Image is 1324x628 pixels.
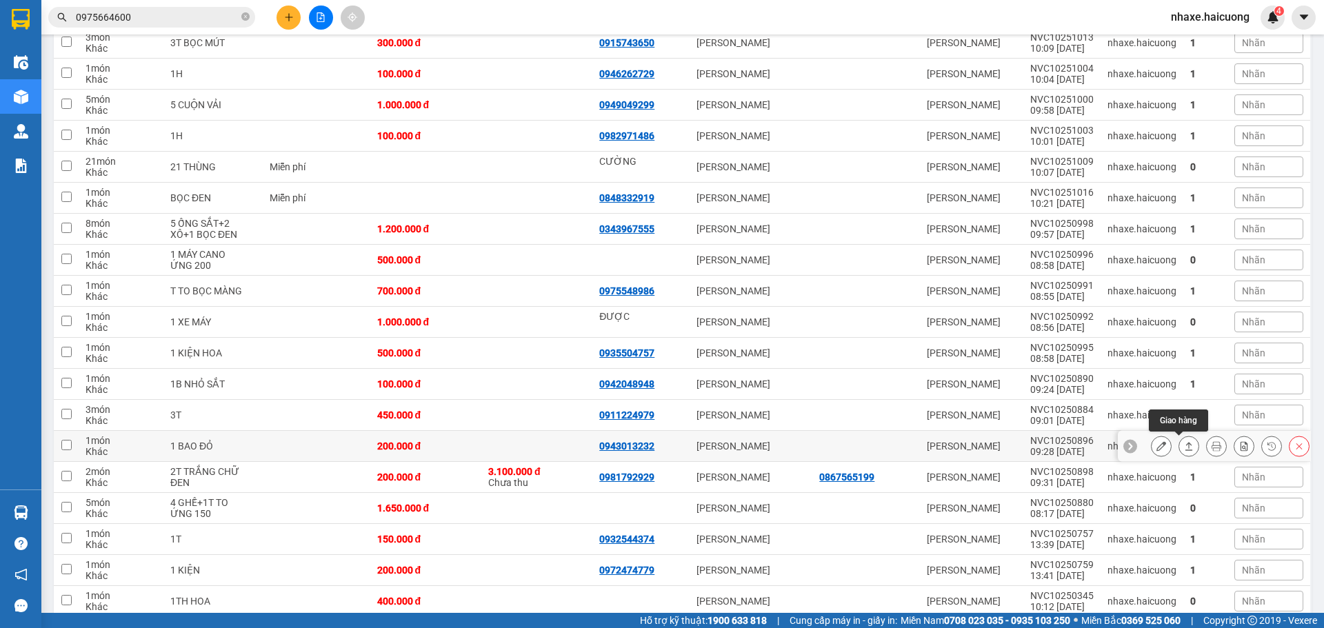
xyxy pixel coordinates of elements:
div: 1 XE MÁY [170,316,256,327]
div: 1 món [86,311,157,322]
div: 09:31 [DATE] [1030,477,1094,488]
div: NVC10250992 [1030,311,1094,322]
div: ĐƯỢC [599,311,682,322]
span: Nhãn [1242,161,1265,172]
div: 1 món [86,249,157,260]
span: aim [348,12,357,22]
div: 09:28 [DATE] [1030,446,1094,457]
div: [PERSON_NAME] [696,440,806,452]
div: 1 [1190,472,1221,483]
div: nhaxe.haicuong [1107,378,1176,389]
div: 0982971486 [599,130,654,141]
div: nhaxe.haicuong [1107,99,1176,110]
div: 4 GHẾ+1T TO [170,497,256,508]
div: 10:12 [DATE] [1030,601,1094,612]
div: 5 ỐNG SẮT+2 XÔ+1 BỌC ĐEN [170,218,256,240]
div: 5 món [86,94,157,105]
div: 0 [1190,316,1221,327]
div: [PERSON_NAME] [927,565,1016,576]
div: NVC10251004 [1030,63,1094,74]
div: nhaxe.haicuong [1107,472,1176,483]
div: 1 món [86,187,157,198]
span: Nhãn [1242,316,1265,327]
div: [PERSON_NAME] [927,472,1016,483]
div: NVC10251000 [1030,94,1094,105]
div: [PERSON_NAME] [696,503,806,514]
div: NVC10250991 [1030,280,1094,291]
div: ỨNG 150 [170,508,256,519]
div: 8 món [86,218,157,229]
div: Chưa thu [488,466,585,488]
div: 300.000 đ [377,37,474,48]
div: nhaxe.haicuong [1107,316,1176,327]
div: [PERSON_NAME] [927,347,1016,358]
span: Miền Bắc [1081,613,1181,628]
div: 1 món [86,63,157,74]
div: [PERSON_NAME] [696,192,806,203]
img: warehouse-icon [14,55,28,70]
div: 200.000 đ [377,565,474,576]
img: logo-vxr [12,9,30,30]
div: 3 món [86,404,157,415]
div: NVC10250880 [1030,497,1094,508]
div: Khác [86,477,157,488]
div: NVC10250884 [1030,404,1094,415]
div: 13:39 [DATE] [1030,539,1094,550]
div: [PERSON_NAME] [696,285,806,296]
div: 1.200.000 đ [377,223,474,234]
div: 1 BAO ĐỎ [170,440,256,452]
span: Nhãn [1242,285,1265,296]
div: 21 THÙNG [170,161,256,172]
div: NVC10251016 [1030,187,1094,198]
div: [PERSON_NAME] [927,534,1016,545]
div: nhaxe.haicuong [1107,161,1176,172]
div: 1 món [86,528,157,539]
div: Khác [86,74,157,85]
div: 200.000 đ [377,440,474,452]
div: [PERSON_NAME] [927,596,1016,607]
div: 1 KIỆN [170,565,256,576]
div: [PERSON_NAME] [927,99,1016,110]
button: caret-down [1292,6,1316,30]
div: 0942048948 [599,378,654,389]
div: 1 [1190,130,1221,141]
div: Khác [86,601,157,612]
span: Nhãn [1242,472,1265,483]
div: 3 món [86,32,157,43]
div: 1.000.000 đ [377,316,474,327]
div: nhaxe.haicuong [1107,37,1176,48]
sup: 4 [1274,6,1284,16]
div: Khác [86,415,157,426]
span: ⚪️ [1074,618,1078,623]
div: Khác [86,260,157,271]
div: 08:55 [DATE] [1030,291,1094,302]
div: NVC10250996 [1030,249,1094,260]
div: 1 [1190,68,1221,79]
img: solution-icon [14,159,28,173]
div: Khác [86,384,157,395]
div: 1.000.000 đ [377,99,474,110]
div: [PERSON_NAME] [696,161,806,172]
div: 0949049299 [599,99,654,110]
div: 1 [1190,378,1221,389]
img: warehouse-icon [14,124,28,139]
div: 0911224979 [599,409,654,421]
div: Khác [86,539,157,550]
div: 5 CUỘN VẢI [170,99,256,110]
div: [PERSON_NAME] [696,130,806,141]
div: Giao hàng [1149,409,1208,432]
div: 1 [1190,192,1221,203]
div: 2T TRẮNG CHỮ ĐEN [170,466,256,488]
div: 200.000 đ [377,472,474,483]
div: nhaxe.haicuong [1107,347,1176,358]
div: 08:56 [DATE] [1030,322,1094,333]
div: 09:58 [DATE] [1030,105,1094,116]
div: [PERSON_NAME] [927,316,1016,327]
div: 400.000 đ [377,596,474,607]
img: warehouse-icon [14,505,28,520]
div: Sửa đơn hàng [1151,436,1172,456]
div: 09:57 [DATE] [1030,229,1094,240]
div: [PERSON_NAME] [696,472,806,483]
div: [PERSON_NAME] [927,223,1016,234]
span: Nhãn [1242,223,1265,234]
